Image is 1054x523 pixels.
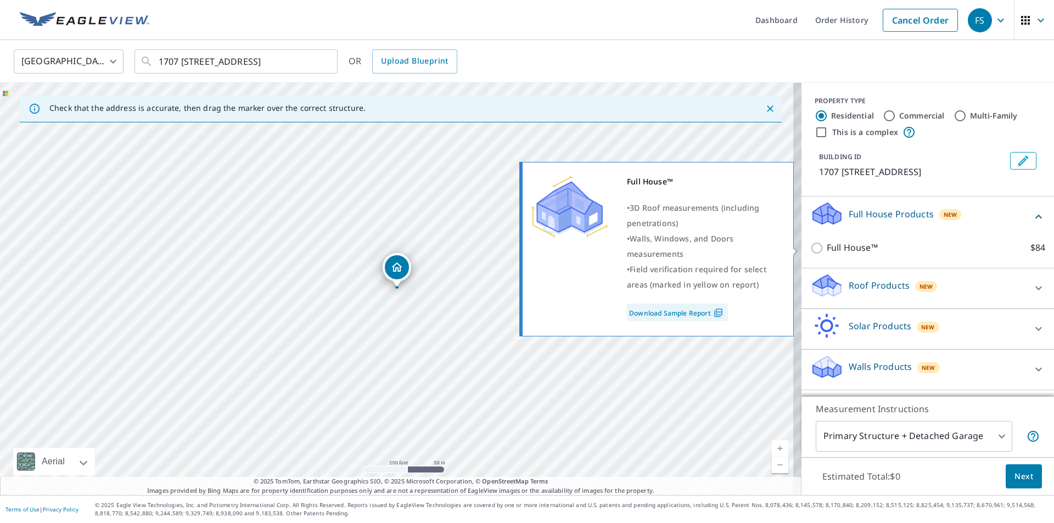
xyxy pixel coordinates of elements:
[38,448,68,475] div: Aerial
[627,174,780,189] div: Full House™
[899,110,945,121] label: Commercial
[1030,241,1045,255] p: $84
[5,505,40,513] a: Terms of Use
[711,308,726,318] img: Pdf Icon
[816,421,1012,452] div: Primary Structure + Detached Garage
[810,201,1045,232] div: Full House ProductsNew
[920,282,933,291] span: New
[1014,470,1033,483] span: Next
[254,477,548,486] span: © 2025 TomTom, Earthstar Geographics SIO, © 2025 Microsoft Corporation, ©
[810,313,1045,345] div: Solar ProductsNew
[849,360,912,373] p: Walls Products
[530,477,548,485] a: Terms
[627,303,728,321] a: Download Sample Report
[159,46,315,77] input: Search by address or latitude-longitude
[819,152,861,161] p: BUILDING ID
[383,253,411,287] div: Dropped pin, building 1, Residential property, 1707 50 ST SE CALGARY AB T2A1S7
[627,231,780,262] div: •
[819,165,1006,178] p: 1707 [STREET_ADDRESS]
[832,127,898,138] label: This is a complex
[381,54,448,68] span: Upload Blueprint
[627,264,766,290] span: Field verification required for select areas (marked in yellow on report)
[1027,430,1040,443] span: Your report will include the primary structure and a detached garage if one exists.
[849,279,910,292] p: Roof Products
[831,110,874,121] label: Residential
[1010,152,1036,170] button: Edit building 1
[815,96,1041,106] div: PROPERTY TYPE
[20,12,149,29] img: EV Logo
[849,319,911,333] p: Solar Products
[827,241,878,255] p: Full House™
[531,174,608,240] img: Premium
[13,448,95,475] div: Aerial
[627,203,759,228] span: 3D Roof measurements (including penetrations)
[816,402,1040,415] p: Measurement Instructions
[772,457,788,473] a: Current Level 17, Zoom Out
[482,477,528,485] a: OpenStreetMap
[372,49,457,74] a: Upload Blueprint
[627,200,780,231] div: •
[814,464,909,488] p: Estimated Total: $0
[49,103,366,113] p: Check that the address is accurate, then drag the marker over the correct structure.
[970,110,1018,121] label: Multi-Family
[763,102,777,116] button: Close
[922,363,935,372] span: New
[944,210,957,219] span: New
[1006,464,1042,489] button: Next
[349,49,457,74] div: OR
[810,354,1045,385] div: Walls ProductsNew
[772,440,788,457] a: Current Level 17, Zoom In
[810,273,1045,304] div: Roof ProductsNew
[43,505,79,513] a: Privacy Policy
[95,501,1049,518] p: © 2025 Eagle View Technologies, Inc. and Pictometry International Corp. All Rights Reserved. Repo...
[14,46,124,77] div: [GEOGRAPHIC_DATA]
[5,506,79,513] p: |
[921,323,935,331] span: New
[883,9,958,32] a: Cancel Order
[627,262,780,293] div: •
[849,207,934,221] p: Full House Products
[627,233,733,259] span: Walls, Windows, and Doors measurements
[968,8,992,32] div: FS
